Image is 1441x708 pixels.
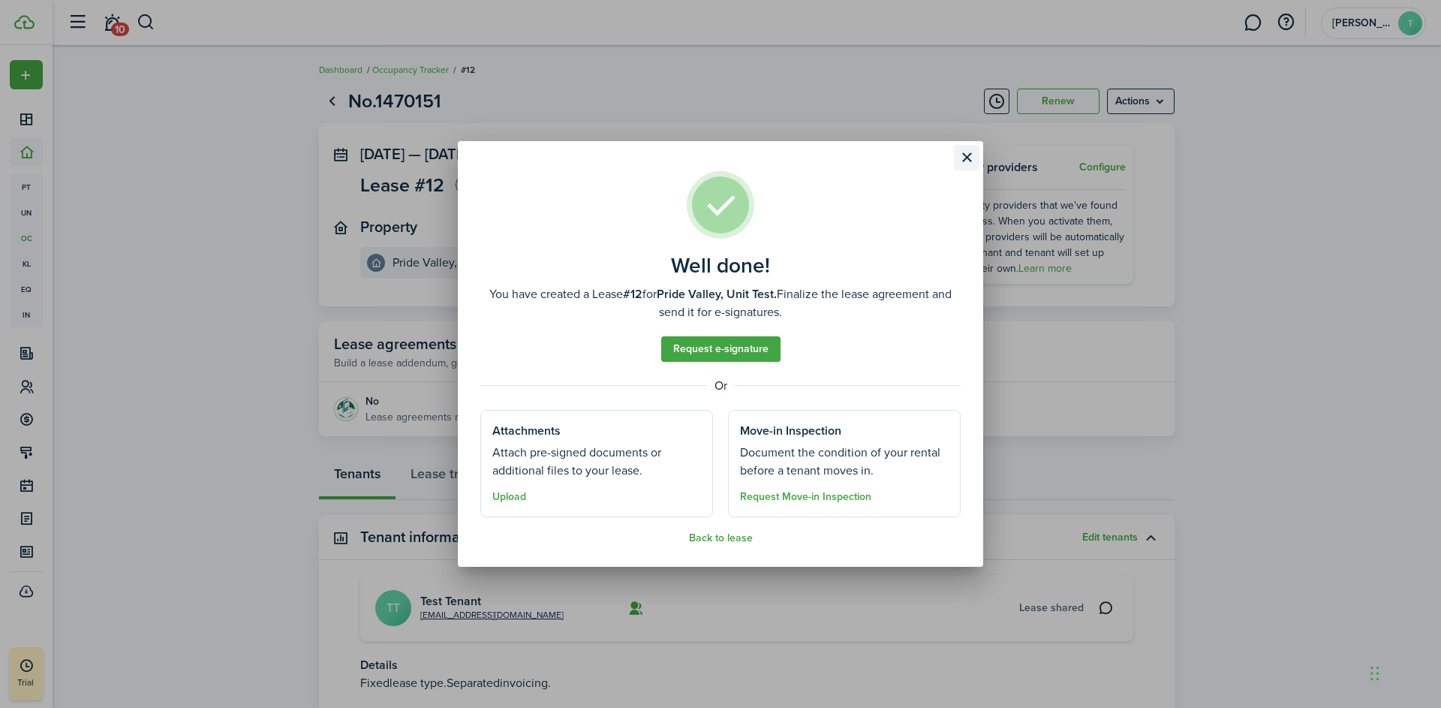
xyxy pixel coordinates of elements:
b: Pride Valley, Unit Test. [657,285,777,303]
a: Request e-signature [661,336,781,362]
iframe: Chat Widget [1184,546,1441,708]
button: Request Move-in Inspection [740,491,871,503]
well-done-section-title: Attachments [492,422,561,440]
well-done-section-title: Move-in Inspection [740,422,841,440]
button: Close modal [954,145,979,170]
well-done-section-description: Attach pre-signed documents or additional files to your lease. [492,444,701,480]
well-done-description: You have created a Lease for Finalize the lease agreement and send it for e-signatures. [480,285,961,321]
div: Drag [1370,651,1379,696]
well-done-separator: Or [480,377,961,395]
button: Upload [492,491,526,503]
button: Back to lease [689,532,753,544]
well-done-title: Well done! [671,254,770,278]
well-done-section-description: Document the condition of your rental before a tenant moves in. [740,444,949,480]
b: #12 [623,285,642,303]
